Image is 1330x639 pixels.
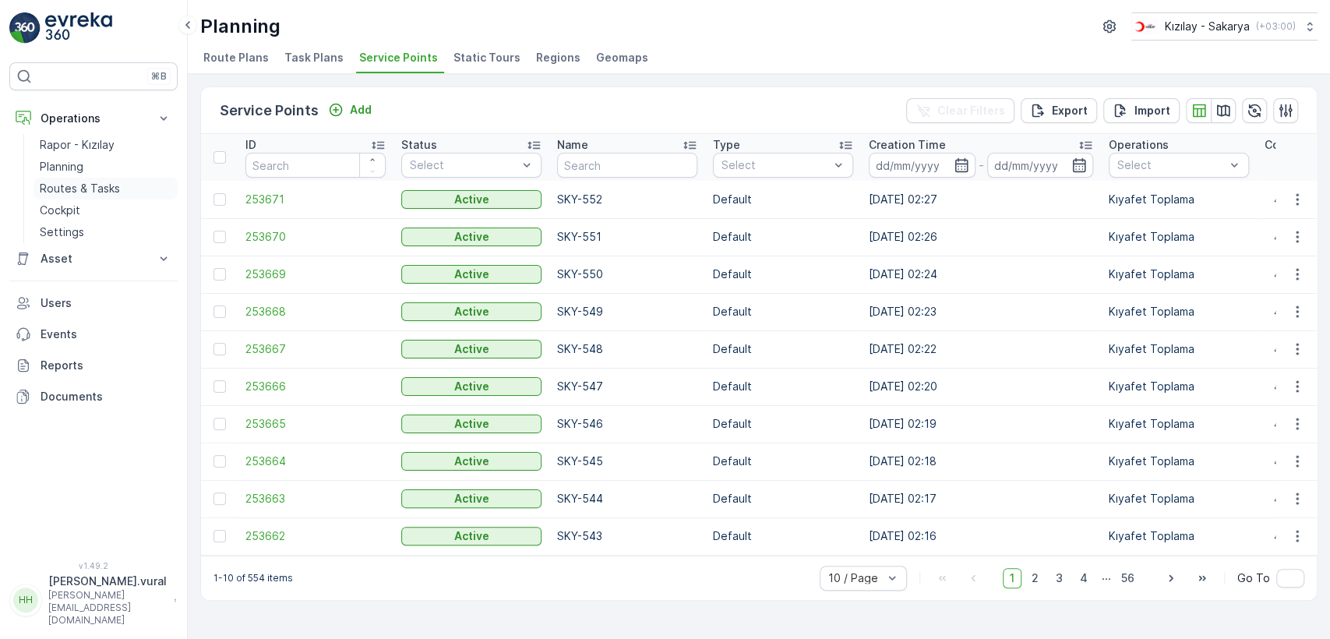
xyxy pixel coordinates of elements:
[1103,98,1180,123] button: Import
[213,380,226,393] div: Toggle Row Selected
[1131,12,1318,41] button: Kızılay - Sakarya(+03:00)
[401,489,542,508] button: Active
[1101,330,1257,368] td: Kıyafet Toplama
[1237,570,1270,586] span: Go To
[705,405,861,443] td: Default
[861,405,1101,443] td: [DATE] 02:19
[245,192,386,207] a: 253671
[454,192,489,207] p: Active
[549,218,705,256] td: SKY-551
[861,293,1101,330] td: [DATE] 02:23
[1101,443,1257,480] td: Kıyafet Toplama
[401,228,542,246] button: Active
[1134,103,1170,118] p: Import
[9,103,178,134] button: Operations
[213,343,226,355] div: Toggle Row Selected
[705,368,861,405] td: Default
[40,224,84,240] p: Settings
[151,70,167,83] p: ⌘B
[861,368,1101,405] td: [DATE] 02:20
[13,588,38,613] div: HH
[245,267,386,282] a: 253669
[203,50,269,65] span: Route Plans
[705,218,861,256] td: Default
[40,159,83,175] p: Planning
[557,137,588,153] p: Name
[213,268,226,281] div: Toggle Row Selected
[1117,157,1225,173] p: Select
[34,134,178,156] a: Rapor - Kızılay
[1102,568,1111,588] p: ...
[245,379,386,394] a: 253666
[245,454,386,469] span: 253664
[350,102,372,118] p: Add
[213,530,226,542] div: Toggle Row Selected
[34,178,178,199] a: Routes & Tasks
[401,452,542,471] button: Active
[549,405,705,443] td: SKY-546
[705,181,861,218] td: Default
[1021,98,1097,123] button: Export
[401,265,542,284] button: Active
[1165,19,1250,34] p: Kızılay - Sakarya
[220,100,319,122] p: Service Points
[213,455,226,468] div: Toggle Row Selected
[705,480,861,517] td: Default
[454,491,489,507] p: Active
[245,416,386,432] span: 253665
[861,330,1101,368] td: [DATE] 02:22
[549,181,705,218] td: SKY-552
[200,14,280,39] p: Planning
[937,103,1005,118] p: Clear Filters
[861,517,1101,555] td: [DATE] 02:16
[213,572,293,584] p: 1-10 of 554 items
[1114,568,1141,588] span: 56
[245,229,386,245] a: 253670
[596,50,648,65] span: Geomaps
[245,341,386,357] a: 253667
[410,157,517,173] p: Select
[213,492,226,505] div: Toggle Row Selected
[9,350,178,381] a: Reports
[48,589,167,627] p: [PERSON_NAME][EMAIL_ADDRESS][DOMAIN_NAME]
[453,50,520,65] span: Static Tours
[245,528,386,544] span: 253662
[40,137,115,153] p: Rapor - Kızılay
[1073,568,1095,588] span: 4
[213,418,226,430] div: Toggle Row Selected
[861,181,1101,218] td: [DATE] 02:27
[245,153,386,178] input: Search
[41,295,171,311] p: Users
[705,443,861,480] td: Default
[861,443,1101,480] td: [DATE] 02:18
[401,302,542,321] button: Active
[1256,20,1296,33] p: ( +03:00 )
[245,304,386,319] a: 253668
[245,491,386,507] span: 253663
[1003,568,1021,588] span: 1
[45,12,112,44] img: logo_light-DOdMpM7g.png
[41,358,171,373] p: Reports
[34,199,178,221] a: Cockpit
[861,480,1101,517] td: [DATE] 02:17
[41,251,146,267] p: Asset
[557,153,697,178] input: Search
[549,443,705,480] td: SKY-545
[1101,293,1257,330] td: Kıyafet Toplama
[861,218,1101,256] td: [DATE] 02:26
[906,98,1014,123] button: Clear Filters
[213,305,226,318] div: Toggle Row Selected
[322,101,378,119] button: Add
[41,111,146,126] p: Operations
[549,256,705,293] td: SKY-550
[401,527,542,545] button: Active
[1131,18,1159,35] img: k%C4%B1z%C4%B1lay_DTAvauz.png
[1052,103,1088,118] p: Export
[987,153,1094,178] input: dd/mm/yyyy
[1109,137,1169,153] p: Operations
[9,12,41,44] img: logo
[41,327,171,342] p: Events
